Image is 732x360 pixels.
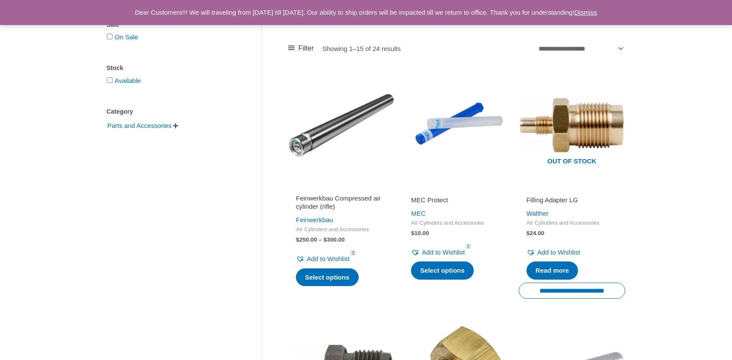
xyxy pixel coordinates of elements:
span: Air Cylinders and Accessories [411,220,502,227]
a: Feinwerkbau [296,216,333,223]
a: Add to Wishlist [527,246,580,258]
a: MEC Protect [411,196,502,207]
iframe: Customer reviews powered by Trustpilot [296,184,387,194]
select: Shop order [535,41,625,56]
a: Available [115,77,141,84]
a: Filter [288,42,314,55]
span: Add to Wishlist [307,255,350,262]
span: 2 [465,243,472,250]
h2: Feinwerkbau Compressed air cylinder (rifle) [296,194,387,211]
h2: MEC Protect [411,196,502,204]
a: Select options for “Feinwerkbau Compressed air cylinder (rifle)” [296,268,359,287]
iframe: Customer reviews powered by Trustpilot [411,184,502,194]
a: Read more about “Filling Adapter LG” [527,261,578,280]
span: $ [527,230,530,236]
a: Parts and Accessories [106,121,172,129]
iframe: Customer reviews powered by Trustpilot [527,184,617,194]
span: $ [411,230,414,236]
span: Add to Wishlist [422,248,465,256]
a: Out of stock [519,72,625,178]
p: Showing 1–15 of 24 results [322,45,401,52]
span:  [173,123,178,129]
a: Select options for “MEC Protect” [411,261,474,280]
bdi: 300.00 [324,236,345,243]
span: 3 [350,250,356,256]
span: Filter [299,42,314,55]
div: Category [106,105,236,118]
a: Walther [527,210,549,217]
input: On Sale [107,34,112,39]
span: Out of stock [525,152,619,172]
h2: Filling Adapter LG [527,196,617,204]
span: $ [324,236,327,243]
span: Add to Wishlist [537,248,580,256]
bdi: 10.00 [411,230,429,236]
a: Dismiss [575,9,597,16]
img: Feinwerkbau Compressed air cylinder [288,72,395,178]
div: Stock [106,62,236,74]
a: MEC [411,210,425,217]
img: MEC Protect [403,72,510,178]
span: $ [296,236,299,243]
a: Filling Adapter LG [527,196,617,207]
span: – [319,236,322,243]
img: Filling Adapter LG [519,72,625,178]
a: On Sale [115,33,138,41]
span: Air Cylinders and Accessories [296,226,387,233]
input: Available [107,77,112,83]
a: Feinwerkbau Compressed air cylinder (rifle) [296,194,387,214]
bdi: 24.00 [527,230,544,236]
span: Parts and Accessories [106,118,172,133]
span: Air Cylinders and Accessories [527,220,617,227]
bdi: 250.00 [296,236,317,243]
a: Add to Wishlist [411,246,465,258]
a: Add to Wishlist [296,253,350,265]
